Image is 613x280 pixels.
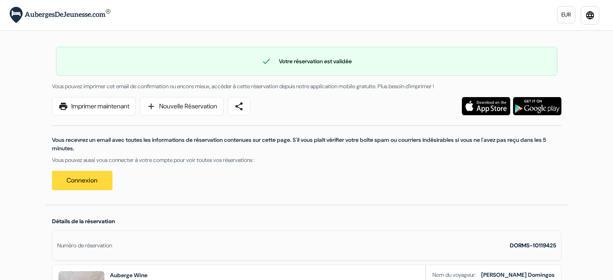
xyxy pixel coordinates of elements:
[52,97,136,116] a: printImprimer maintenant
[228,97,250,116] a: share
[262,56,271,66] span: check
[146,102,156,111] span: add
[52,83,434,90] span: Vous pouvez imprimer cet email de confirmation ou encore mieux, accéder à cette réservation depui...
[52,171,112,190] a: Connexion
[585,10,595,20] i: language
[52,136,561,153] p: Vous recevrez un email avec toutes les informations de réservation contenues sur cette page. S'il...
[10,7,110,23] img: AubergesDeJeunesse.com
[52,218,115,225] span: Détails de la réservation
[481,271,555,278] b: [PERSON_NAME] Domingos
[510,242,556,249] strong: DORMS-10119425
[56,56,557,66] div: Votre réservation est validée
[234,102,244,111] span: share
[581,6,599,25] a: language
[57,241,112,250] div: Numéro de réservation
[513,97,561,115] img: Téléchargez l'application gratuite
[140,97,224,116] a: addNouvelle Réservation
[557,6,576,23] a: EUR
[462,97,510,115] img: Téléchargez l'application gratuite
[58,102,68,111] span: print
[52,156,561,164] p: Vous pouvez aussi vous connecter à votre compte pour voir toutes vos réservations :
[110,271,158,279] h2: Auberge Wine
[432,271,476,279] span: Nom du voyageur:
